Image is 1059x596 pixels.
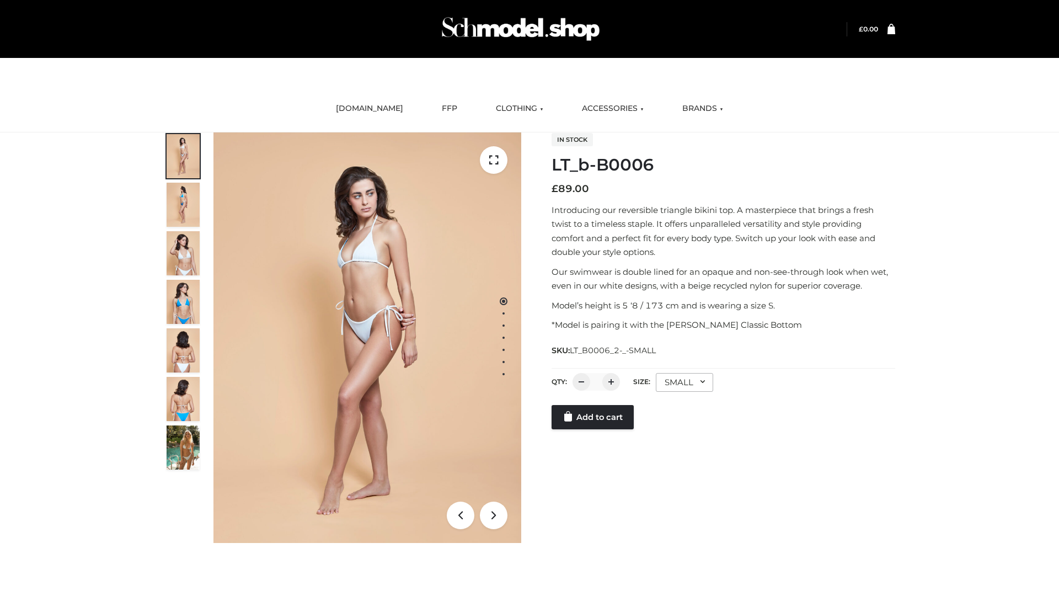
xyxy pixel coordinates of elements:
img: Schmodel Admin 964 [438,7,603,51]
a: [DOMAIN_NAME] [328,97,411,121]
span: LT_B0006_2-_-SMALL [570,345,656,355]
h1: LT_b-B0006 [552,155,895,175]
a: £0.00 [859,25,878,33]
p: Our swimwear is double lined for an opaque and non-see-through look when wet, even in our white d... [552,265,895,293]
p: Model’s height is 5 ‘8 / 173 cm and is wearing a size S. [552,299,895,313]
img: ArielClassicBikiniTop_CloudNine_AzureSky_OW114ECO_3-scaled.jpg [167,231,200,275]
a: FFP [434,97,466,121]
span: £ [859,25,863,33]
a: BRANDS [674,97,731,121]
img: ArielClassicBikiniTop_CloudNine_AzureSky_OW114ECO_7-scaled.jpg [167,328,200,372]
p: Introducing our reversible triangle bikini top. A masterpiece that brings a fresh twist to a time... [552,203,895,259]
div: SMALL [656,373,713,392]
span: SKU: [552,344,657,357]
img: Arieltop_CloudNine_AzureSky2.jpg [167,425,200,470]
img: ArielClassicBikiniTop_CloudNine_AzureSky_OW114ECO_1 [213,132,521,543]
label: QTY: [552,377,567,386]
img: ArielClassicBikiniTop_CloudNine_AzureSky_OW114ECO_1-scaled.jpg [167,134,200,178]
span: In stock [552,133,593,146]
img: ArielClassicBikiniTop_CloudNine_AzureSky_OW114ECO_2-scaled.jpg [167,183,200,227]
img: ArielClassicBikiniTop_CloudNine_AzureSky_OW114ECO_4-scaled.jpg [167,280,200,324]
span: £ [552,183,558,195]
a: Add to cart [552,405,634,429]
p: *Model is pairing it with the [PERSON_NAME] Classic Bottom [552,318,895,332]
a: CLOTHING [488,97,552,121]
bdi: 0.00 [859,25,878,33]
label: Size: [633,377,650,386]
img: ArielClassicBikiniTop_CloudNine_AzureSky_OW114ECO_8-scaled.jpg [167,377,200,421]
a: ACCESSORIES [574,97,652,121]
bdi: 89.00 [552,183,589,195]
